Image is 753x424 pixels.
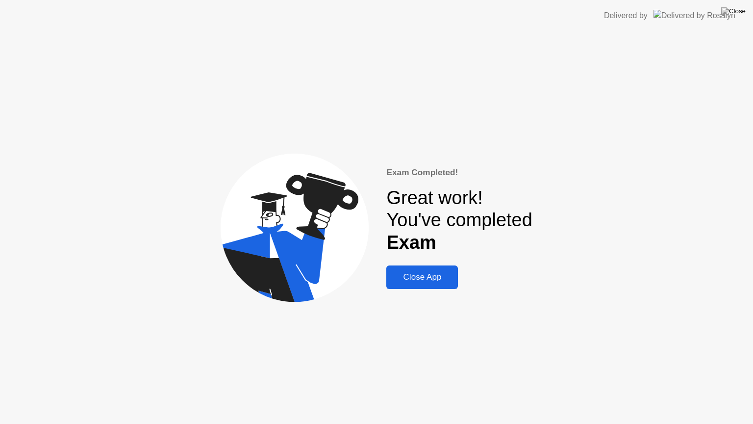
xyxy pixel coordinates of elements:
[721,7,746,15] img: Close
[386,187,532,254] div: Great work! You've completed
[386,265,458,289] button: Close App
[653,10,735,21] img: Delivered by Rosalyn
[389,272,455,282] div: Close App
[386,232,436,253] b: Exam
[386,166,532,179] div: Exam Completed!
[604,10,648,22] div: Delivered by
